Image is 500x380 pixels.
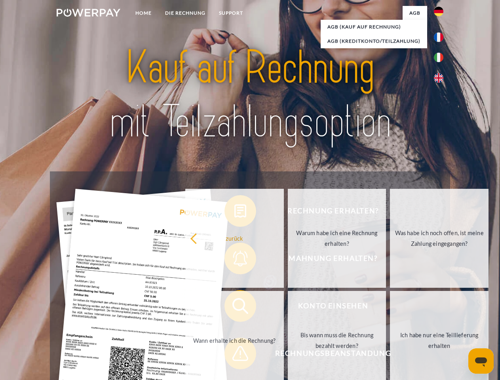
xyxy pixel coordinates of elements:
[76,38,424,152] img: title-powerpay_de.svg
[403,6,427,20] a: agb
[434,32,443,42] img: fr
[158,6,212,20] a: DIE RECHNUNG
[390,189,489,288] a: Was habe ich noch offen, ist meine Zahlung eingegangen?
[321,20,427,34] a: AGB (Kauf auf Rechnung)
[190,335,279,346] div: Wann erhalte ich die Rechnung?
[293,228,382,249] div: Warum habe ich eine Rechnung erhalten?
[468,348,494,374] iframe: Schaltfläche zum Öffnen des Messaging-Fensters
[129,6,158,20] a: Home
[57,9,120,17] img: logo-powerpay-white.svg
[190,233,279,243] div: zurück
[434,53,443,62] img: it
[212,6,250,20] a: SUPPORT
[434,73,443,83] img: en
[395,330,484,351] div: Ich habe nur eine Teillieferung erhalten
[321,34,427,48] a: AGB (Kreditkonto/Teilzahlung)
[434,7,443,16] img: de
[395,228,484,249] div: Was habe ich noch offen, ist meine Zahlung eingegangen?
[293,330,382,351] div: Bis wann muss die Rechnung bezahlt werden?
